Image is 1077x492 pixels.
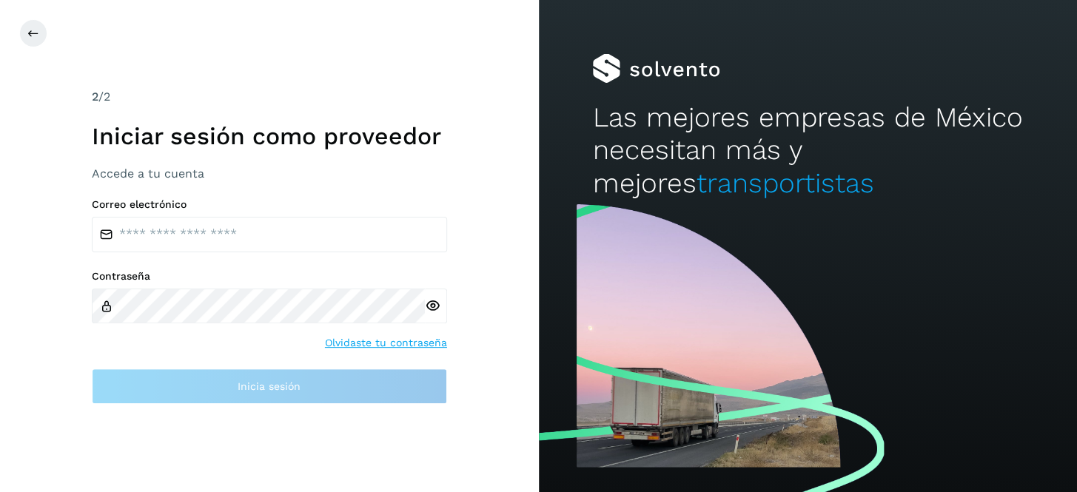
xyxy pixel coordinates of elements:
[92,166,447,181] h3: Accede a tu cuenta
[92,122,447,150] h1: Iniciar sesión como proveedor
[325,335,447,351] a: Olvidaste tu contraseña
[92,270,447,283] label: Contraseña
[696,167,873,199] span: transportistas
[92,368,447,404] button: Inicia sesión
[92,198,447,211] label: Correo electrónico
[92,90,98,104] span: 2
[592,101,1023,200] h2: Las mejores empresas de México necesitan más y mejores
[92,88,447,106] div: /2
[238,381,301,391] span: Inicia sesión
